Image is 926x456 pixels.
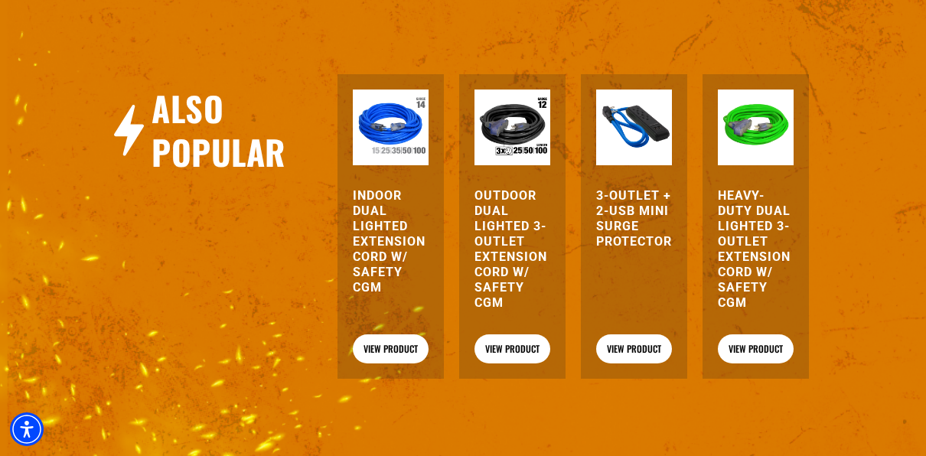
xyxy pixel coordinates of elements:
[596,188,672,249] a: 3-Outlet + 2-USB Mini Surge Protector
[152,86,297,174] h2: Also Popular
[718,334,794,363] a: View Product
[596,334,672,363] a: View Product
[353,334,429,363] a: View Product
[474,90,550,165] img: Outdoor Dual Lighted 3-Outlet Extension Cord w/ Safety CGM
[596,90,672,165] img: blue
[474,188,550,311] a: Outdoor Dual Lighted 3-Outlet Extension Cord w/ Safety CGM
[353,90,429,165] img: Indoor Dual Lighted Extension Cord w/ Safety CGM
[474,334,550,363] a: View Product
[353,188,429,295] a: Indoor Dual Lighted Extension Cord w/ Safety CGM
[718,188,794,311] a: Heavy-Duty Dual Lighted 3-Outlet Extension Cord w/ Safety CGM
[10,412,44,446] div: Accessibility Menu
[718,90,794,165] img: neon green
